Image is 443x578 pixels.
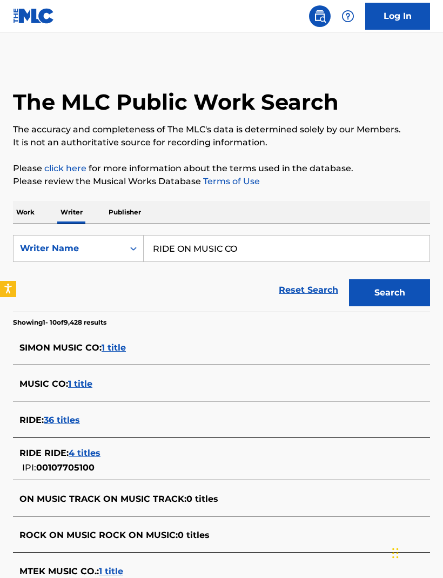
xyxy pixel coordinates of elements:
[22,462,36,473] span: IPI:
[365,3,430,30] a: Log In
[105,201,144,224] p: Publisher
[13,89,339,116] h1: The MLC Public Work Search
[19,566,99,576] span: MTEK MUSIC CO. :
[309,5,331,27] a: Public Search
[13,318,106,327] p: Showing 1 - 10 of 9,428 results
[13,136,430,149] p: It is not an authoritative source for recording information.
[178,530,210,540] span: 0 titles
[389,526,443,578] iframe: Chat Widget
[13,235,430,312] form: Search Form
[349,279,430,306] button: Search
[392,537,399,569] div: Drag
[99,566,123,576] span: 1 title
[19,379,68,389] span: MUSIC CO :
[13,123,430,136] p: The accuracy and completeness of The MLC's data is determined solely by our Members.
[44,163,86,173] a: click here
[19,448,69,458] span: RIDE RIDE :
[13,201,38,224] p: Work
[19,342,102,353] span: SIMON MUSIC CO :
[36,462,95,473] span: 00107705100
[57,201,86,224] p: Writer
[19,530,178,540] span: ROCK ON MUSIC ROCK ON MUSIC :
[102,342,126,353] span: 1 title
[19,415,44,425] span: RIDE :
[44,415,80,425] span: 36 titles
[13,175,430,188] p: Please review the Musical Works Database
[313,10,326,23] img: search
[337,5,359,27] div: Help
[68,379,92,389] span: 1 title
[341,10,354,23] img: help
[186,494,218,504] span: 0 titles
[20,242,117,255] div: Writer Name
[13,162,430,175] p: Please for more information about the terms used in the database.
[13,8,55,24] img: MLC Logo
[201,176,260,186] a: Terms of Use
[273,278,344,302] a: Reset Search
[19,494,186,504] span: ON MUSIC TRACK ON MUSIC TRACK :
[69,448,100,458] span: 4 titles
